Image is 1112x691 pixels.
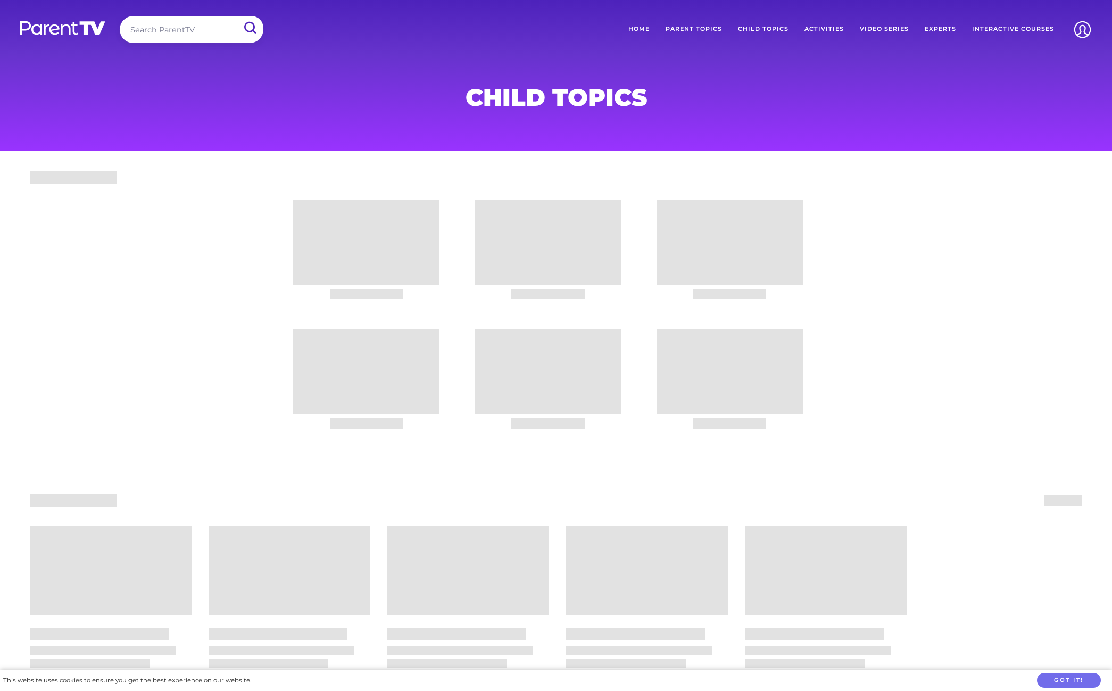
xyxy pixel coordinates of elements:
[917,16,964,43] a: Experts
[19,20,106,36] img: parenttv-logo-white.4c85aaf.svg
[3,675,251,686] div: This website uses cookies to ensure you get the best experience on our website.
[300,87,812,108] h1: Child Topics
[236,16,263,40] input: Submit
[964,16,1062,43] a: Interactive Courses
[852,16,917,43] a: Video Series
[1069,16,1096,43] img: Account
[658,16,730,43] a: Parent Topics
[1037,673,1101,688] button: Got it!
[730,16,796,43] a: Child Topics
[620,16,658,43] a: Home
[796,16,852,43] a: Activities
[120,16,263,43] input: Search ParentTV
